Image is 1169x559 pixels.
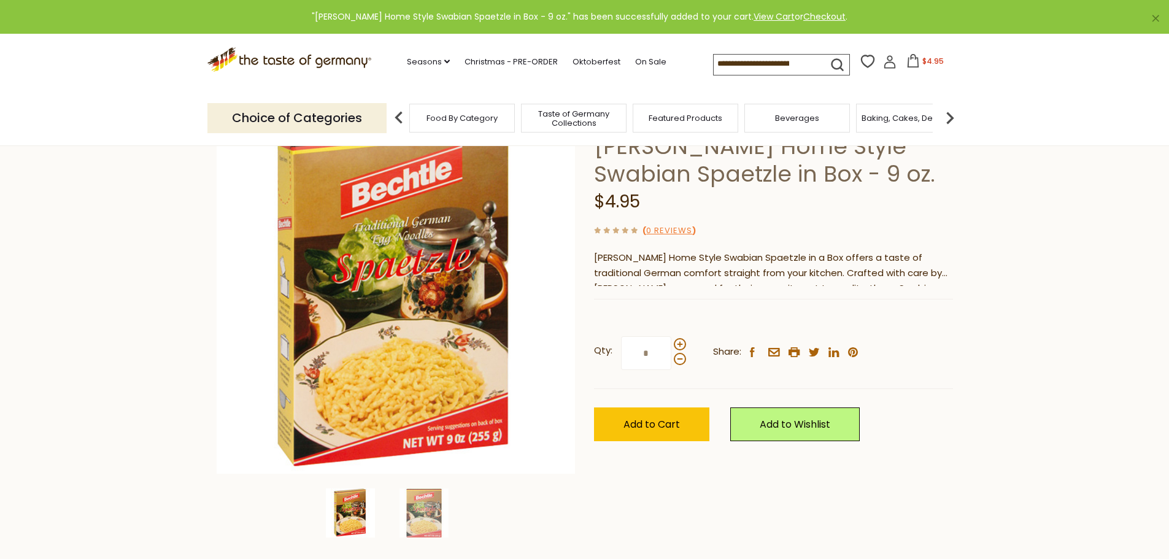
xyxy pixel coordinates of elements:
span: Add to Cart [623,417,680,431]
span: ( ) [642,225,696,236]
img: Bechtle Home Style Swabian Spaetzle in Box - 9 oz. [326,488,375,538]
a: View Cart [754,10,795,23]
button: $4.95 [899,54,951,72]
img: Bechtle Home Style Swabian Spaetzle in Box [399,488,449,538]
a: Baking, Cakes, Desserts [862,114,957,123]
a: 0 Reviews [646,225,692,237]
input: Qty: [621,336,671,370]
p: Choice of Categories [207,103,387,133]
a: On Sale [635,55,666,69]
a: Featured Products [649,114,722,123]
span: $4.95 [594,190,640,214]
div: "[PERSON_NAME] Home Style Swabian Spaetzle in Box - 9 oz." has been successfully added to your ca... [10,10,1149,24]
a: Oktoberfest [573,55,620,69]
img: next arrow [938,106,962,130]
a: Food By Category [426,114,498,123]
a: Beverages [775,114,819,123]
a: Seasons [407,55,450,69]
strong: Qty: [594,343,612,358]
span: Share: [713,344,741,360]
div: [PERSON_NAME] Home Style Swabian Spaetzle in a Box offers a taste of traditional German comfort s... [594,250,953,287]
button: Add to Cart [594,407,709,441]
h1: [PERSON_NAME] Home Style Swabian Spaetzle in Box - 9 oz. [594,133,953,188]
a: Add to Wishlist [730,407,860,441]
span: $4.95 [922,56,944,66]
img: previous arrow [387,106,411,130]
a: Checkout [803,10,846,23]
img: Bechtle Home Style Swabian Spaetzle in Box - 9 oz. [217,115,576,474]
a: × [1152,15,1159,22]
a: Christmas - PRE-ORDER [465,55,558,69]
a: Taste of Germany Collections [525,109,623,128]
